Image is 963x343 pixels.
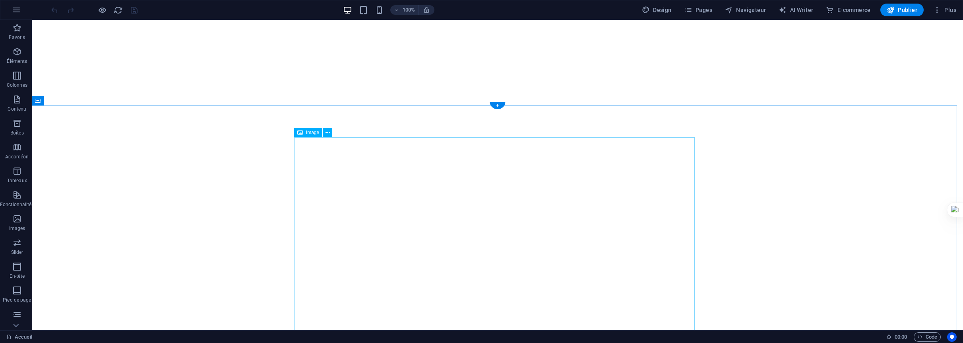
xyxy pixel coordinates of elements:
[779,6,813,14] span: AI Writer
[423,6,430,14] i: Lors du redimensionnement, ajuster automatiquement le niveau de zoom en fonction de l'appareil sé...
[917,332,937,342] span: Code
[681,4,715,16] button: Pages
[402,5,415,15] h6: 100%
[914,332,941,342] button: Code
[947,332,957,342] button: Usercentrics
[9,225,25,232] p: Images
[775,4,816,16] button: AI Writer
[5,154,29,160] p: Accordéon
[9,34,25,41] p: Favoris
[390,5,419,15] button: 100%
[684,6,712,14] span: Pages
[3,297,31,303] p: Pied de page
[930,4,959,16] button: Plus
[113,5,123,15] button: reload
[10,273,25,279] p: En-tête
[7,58,27,64] p: Éléments
[639,4,675,16] button: Design
[887,6,917,14] span: Publier
[6,332,32,342] a: Cliquez pour annuler la sélection. Double-cliquez pour ouvrir Pages.
[490,102,505,109] div: +
[10,130,24,136] p: Boîtes
[826,6,870,14] span: E-commerce
[900,334,901,340] span: :
[639,4,675,16] div: Design (Ctrl+Alt+Y)
[97,5,107,15] button: Cliquez ici pour quitter le mode Aperçu et poursuivre l'édition.
[8,106,26,112] p: Contenu
[880,4,924,16] button: Publier
[933,6,956,14] span: Plus
[725,6,766,14] span: Navigateur
[11,249,23,255] p: Slider
[7,82,27,88] p: Colonnes
[895,332,907,342] span: 00 00
[114,6,123,15] i: Actualiser la page
[306,130,319,135] span: Image
[823,4,874,16] button: E-commerce
[722,4,769,16] button: Navigateur
[7,177,27,184] p: Tableaux
[642,6,672,14] span: Design
[886,332,907,342] h6: Durée de la session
